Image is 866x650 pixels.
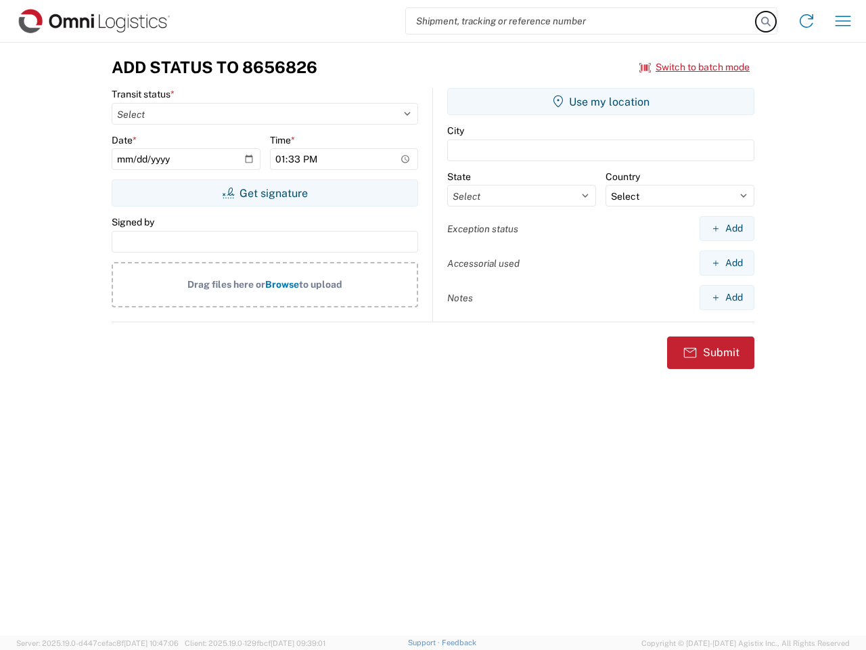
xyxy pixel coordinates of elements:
[112,88,175,100] label: Transit status
[447,171,471,183] label: State
[112,58,317,77] h3: Add Status to 8656826
[447,223,518,235] label: Exception status
[606,171,640,183] label: Country
[265,279,299,290] span: Browse
[447,88,754,115] button: Use my location
[187,279,265,290] span: Drag files here or
[112,179,418,207] button: Get signature
[185,639,325,647] span: Client: 2025.19.0-129fbcf
[124,639,179,647] span: [DATE] 10:47:06
[408,638,442,647] a: Support
[299,279,342,290] span: to upload
[700,216,754,241] button: Add
[667,337,754,369] button: Submit
[112,134,137,146] label: Date
[447,292,473,304] label: Notes
[447,257,520,269] label: Accessorial used
[16,639,179,647] span: Server: 2025.19.0-d447cefac8f
[406,8,756,34] input: Shipment, tracking or reference number
[271,639,325,647] span: [DATE] 09:39:01
[639,56,750,79] button: Switch to batch mode
[641,637,850,649] span: Copyright © [DATE]-[DATE] Agistix Inc., All Rights Reserved
[700,285,754,310] button: Add
[270,134,295,146] label: Time
[447,125,464,137] label: City
[112,216,154,228] label: Signed by
[700,251,754,276] button: Add
[442,638,476,647] a: Feedback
